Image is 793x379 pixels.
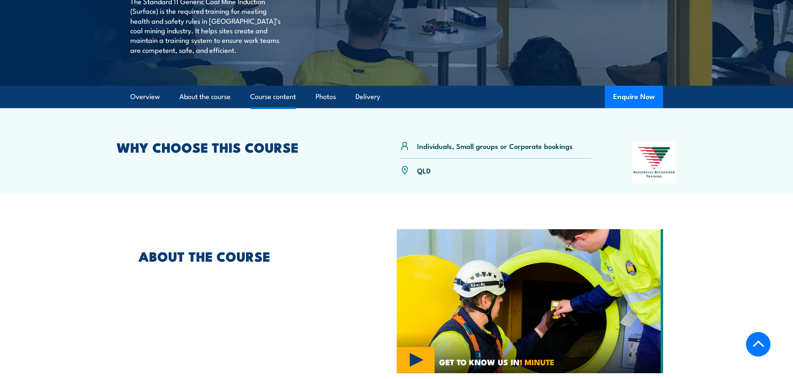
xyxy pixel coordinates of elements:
[139,250,358,262] h2: ABOUT THE COURSE
[179,86,231,108] a: About the course
[417,141,573,151] p: Individuals, Small groups or Corporate bookings
[130,86,160,108] a: Overview
[417,166,431,175] p: QLD
[355,86,380,108] a: Delivery
[439,358,554,366] span: GET TO KNOW US IN
[632,141,677,183] img: Nationally Recognised Training logo.
[520,356,554,368] strong: 1 MINUTE
[250,86,296,108] a: Course content
[605,86,663,108] button: Enquire Now
[316,86,336,108] a: Photos
[117,141,360,153] h2: WHY CHOOSE THIS COURSE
